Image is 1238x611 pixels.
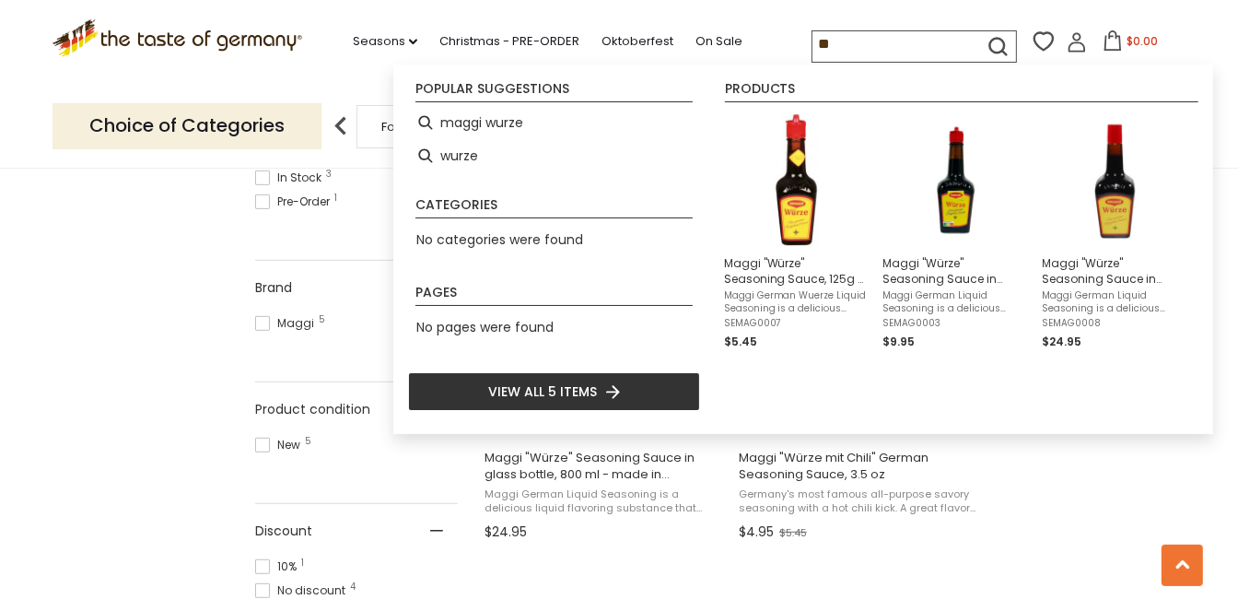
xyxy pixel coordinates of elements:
[1043,255,1187,287] span: Maggi "Würze" Seasoning Sauce in glass bottle, 800 ml - made in [GEOGRAPHIC_DATA].
[334,194,337,203] span: 1
[883,289,1028,315] span: Maggi German Liquid Seasoning is a delicious liquid flavoring substance that adds flavor and qual...
[255,437,306,453] span: New
[724,113,869,351] a: Maggi Wuerze Liquid Seasoning (imported from Germany)Maggi "Würze" Seasoning Sauce, 125g - made i...
[488,382,597,402] span: View all 5 items
[717,106,876,358] li: Maggi "Würze" Seasoning Sauce, 125g - made in Germany
[883,113,1028,351] a: Maggi Liquid Seasoning in Glass BottleMaggi "Würze" Seasoning Sauce in Glass Bottle, 250g - made ...
[739,523,774,542] span: $4.95
[725,82,1198,102] li: Products
[876,106,1035,358] li: Maggi "Würze" Seasoning Sauce in Glass Bottle, 250g - made in Germany
[883,255,1028,287] span: Maggi "Würze" Seasoning Sauce in Glass Bottle, 250g - made in [GEOGRAPHIC_DATA]
[439,31,579,52] a: Christmas - PRE-ORDER
[724,334,757,349] span: $5.45
[1091,30,1169,58] button: $0.00
[301,558,304,568] span: 1
[326,170,332,179] span: 3
[415,198,693,218] li: Categories
[485,488,723,516] span: Maggi German Liquid Seasoning is a delicious liquid flavoring substance that adds flavor and qual...
[415,286,693,306] li: Pages
[416,230,583,249] span: No categories were found
[724,317,869,330] span: SEMAG0007
[1043,289,1187,315] span: Maggi German Liquid Seasoning is a delicious liquid flavoring substance that adds flavor and qual...
[1035,106,1195,358] li: Maggi "Würze" Seasoning Sauce in glass bottle, 800 ml - made in Germany.
[408,106,700,139] li: maggi wurze
[350,582,356,592] span: 4
[408,139,700,172] li: wurze
[416,318,554,336] span: No pages were found
[322,108,359,145] img: previous arrow
[255,522,312,541] span: Discount
[1127,33,1158,49] span: $0.00
[1043,113,1187,351] a: Maggi Liquid Seasoning in Glass BottleMaggi "Würze" Seasoning Sauce in glass bottle, 800 ml - mad...
[255,194,335,210] span: Pre-Order
[393,65,1213,434] div: Instant Search Results
[255,315,320,332] span: Maggi
[415,82,693,102] li: Popular suggestions
[724,255,869,287] span: Maggi "Würze" Seasoning Sauce, 125g - made in [GEOGRAPHIC_DATA]
[255,400,370,419] span: Product condition
[255,170,327,186] span: In Stock
[255,582,351,599] span: No discount
[353,31,417,52] a: Seasons
[53,103,321,148] p: Choice of Categories
[319,315,325,324] span: 5
[1048,113,1182,247] img: Maggi Liquid Seasoning in Glass Bottle
[485,523,527,542] span: $24.95
[739,488,977,516] span: Germany's most famous all-purpose savory seasoning with a hot chili kick. A great flavor added to...
[485,450,723,483] span: Maggi "Würze" Seasoning Sauce in glass bottle, 800 ml - made in [GEOGRAPHIC_DATA].
[739,450,977,483] span: Maggi "Würze mit Chili" German Seasoning Sauce, 3.5 oz
[408,372,700,411] li: View all 5 items
[1043,317,1187,330] span: SEMAG0008
[305,437,311,446] span: 5
[255,278,292,298] span: Brand
[730,113,863,247] img: Maggi Wuerze Liquid Seasoning (imported from Germany)
[695,31,742,52] a: On Sale
[724,289,869,315] span: Maggi German Wuerze Liquid Seasoning is a delicious liquid flavoring substance that adds flavor a...
[883,334,916,349] span: $9.95
[1043,334,1082,349] span: $24.95
[601,31,673,52] a: Oktoberfest
[382,120,489,134] a: Food By Category
[889,113,1022,247] img: Maggi Liquid Seasoning in Glass Bottle
[779,525,807,541] span: $5.45
[883,317,1028,330] span: SEMAG0003
[255,558,302,575] span: 10%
